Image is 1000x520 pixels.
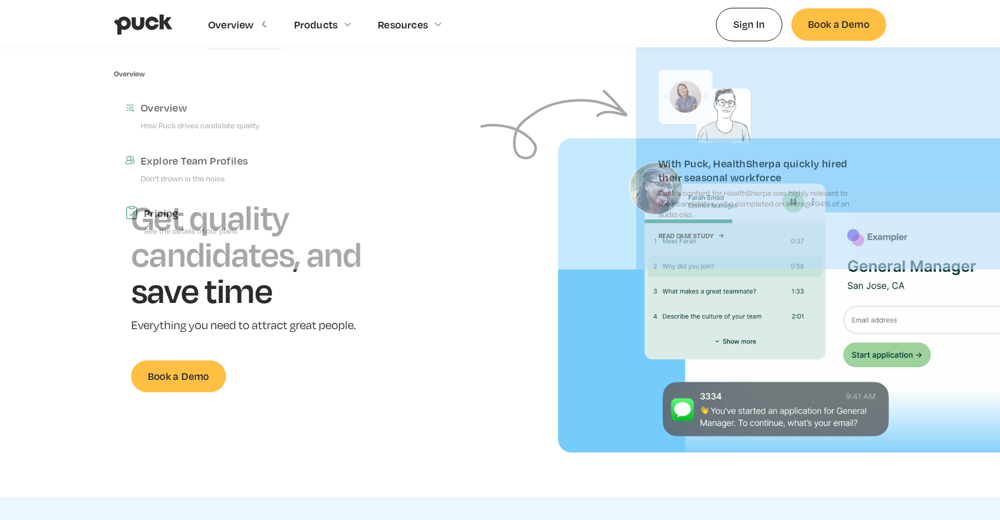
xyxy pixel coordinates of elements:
[114,142,364,194] a: Explore Team ProfilesDon’t drown in the noise
[658,233,713,240] div: Read Case Study
[131,317,396,334] p: Everything you need to attract great people.
[636,47,886,269] a: With Puck, HealthSherpa quickly hired their seasonal workforcePuck’s content for HealthSherpa was...
[658,187,864,220] p: Puck’s content for HealthSherpa was highly relevant to their candidates, who completed on average...
[208,18,254,31] div: Overview
[114,195,364,247] a: PricingSee the details of our plans
[141,153,353,167] div: Explore Team Profiles
[716,8,782,41] a: Sign In
[114,70,145,78] div: Overview
[114,89,364,142] a: OverviewHow Puck drives candidate quality
[141,100,353,114] div: Overview
[378,18,428,31] div: Resources
[144,225,353,236] p: See the details of our plans
[141,120,353,131] p: How Puck drives candidate quality
[791,8,886,40] a: Book a Demo
[131,199,396,309] h1: Get quality candidates, and save time
[131,360,226,392] a: Book a Demo
[141,172,353,183] p: Don’t drown in the noise
[294,18,338,31] div: Products
[658,156,864,184] div: With Puck, HealthSherpa quickly hired their seasonal workforce
[144,206,353,220] div: Pricing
